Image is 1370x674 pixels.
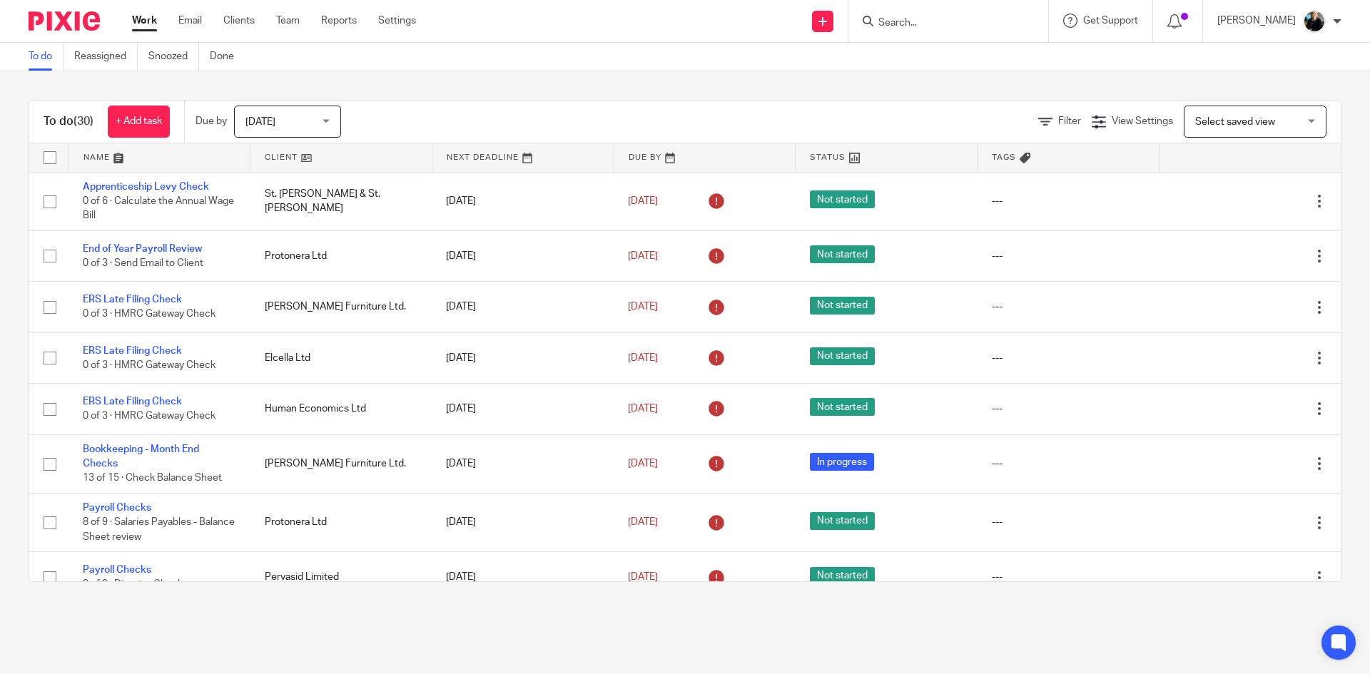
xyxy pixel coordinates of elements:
[108,106,170,138] a: + Add task
[83,517,235,542] span: 8 of 9 · Salaries Payables - Balance Sheet review
[223,14,255,28] a: Clients
[29,11,100,31] img: Pixie
[83,295,182,305] a: ERS Late Filing Check
[810,347,875,365] span: Not started
[321,14,357,28] a: Reports
[432,332,614,383] td: [DATE]
[83,310,215,320] span: 0 of 3 · HMRC Gateway Check
[432,172,614,230] td: [DATE]
[83,360,215,370] span: 0 of 3 · HMRC Gateway Check
[196,114,227,128] p: Due by
[1217,14,1296,28] p: [PERSON_NAME]
[992,456,1145,471] div: ---
[1058,116,1081,126] span: Filter
[992,153,1016,161] span: Tags
[83,244,202,254] a: End of Year Payroll Review
[83,182,209,192] a: Apprenticeship Levy Check
[83,565,151,575] a: Payroll Checks
[250,282,432,332] td: [PERSON_NAME] Furniture Ltd.
[810,190,875,208] span: Not started
[1303,10,1326,33] img: nicky-partington.jpg
[29,43,64,71] a: To do
[178,14,202,28] a: Email
[250,493,432,551] td: Protonera Ltd
[432,230,614,281] td: [DATE]
[83,397,182,407] a: ERS Late Filing Check
[628,572,658,582] span: [DATE]
[250,552,432,603] td: Pervasid Limited
[432,384,614,434] td: [DATE]
[810,297,875,315] span: Not started
[250,230,432,281] td: Protonera Ltd
[276,14,300,28] a: Team
[810,245,875,263] span: Not started
[73,116,93,127] span: (30)
[628,404,658,414] span: [DATE]
[250,172,432,230] td: St. [PERSON_NAME] & St. [PERSON_NAME]
[432,282,614,332] td: [DATE]
[1083,16,1138,26] span: Get Support
[210,43,245,71] a: Done
[628,459,658,469] span: [DATE]
[432,493,614,551] td: [DATE]
[245,117,275,127] span: [DATE]
[83,503,151,513] a: Payroll Checks
[992,515,1145,529] div: ---
[810,512,875,530] span: Not started
[992,249,1145,263] div: ---
[132,14,157,28] a: Work
[810,398,875,416] span: Not started
[83,346,182,356] a: ERS Late Filing Check
[378,14,416,28] a: Settings
[810,567,875,585] span: Not started
[1195,117,1275,127] span: Select saved view
[83,474,222,484] span: 13 of 15 · Check Balance Sheet
[83,580,183,590] span: 0 of 9 · Director Check
[992,300,1145,314] div: ---
[810,453,874,471] span: In progress
[992,402,1145,416] div: ---
[432,434,614,493] td: [DATE]
[628,302,658,312] span: [DATE]
[44,114,93,129] h1: To do
[83,412,215,422] span: 0 of 3 · HMRC Gateway Check
[250,384,432,434] td: Human Economics Ltd
[83,196,234,221] span: 0 of 6 · Calculate the Annual Wage Bill
[877,17,1005,30] input: Search
[992,351,1145,365] div: ---
[432,552,614,603] td: [DATE]
[992,570,1145,584] div: ---
[628,251,658,261] span: [DATE]
[628,517,658,527] span: [DATE]
[148,43,199,71] a: Snoozed
[74,43,138,71] a: Reassigned
[250,332,432,383] td: Elcella Ltd
[250,434,432,493] td: [PERSON_NAME] Furniture Ltd.
[992,194,1145,208] div: ---
[628,353,658,363] span: [DATE]
[83,258,203,268] span: 0 of 3 · Send Email to Client
[1112,116,1173,126] span: View Settings
[628,196,658,206] span: [DATE]
[83,444,199,469] a: Bookkeeping - Month End Checks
